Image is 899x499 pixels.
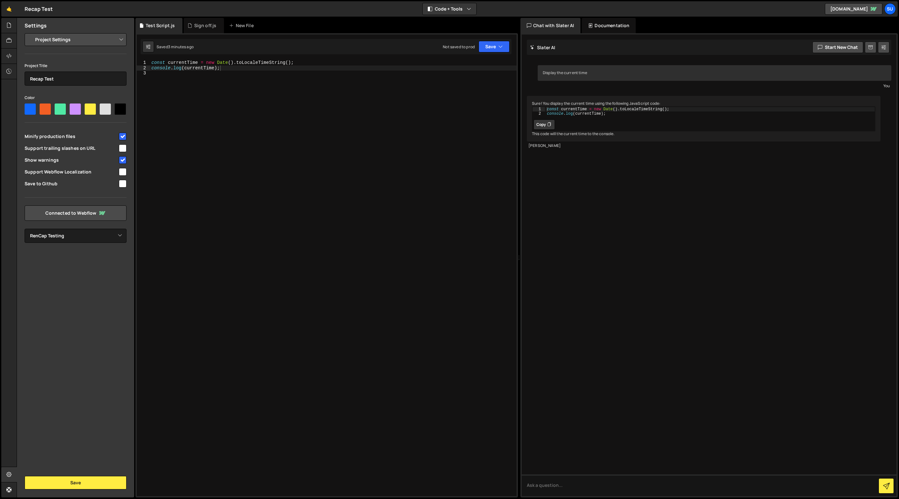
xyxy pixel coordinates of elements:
div: Recap Test [25,5,53,13]
div: Not saved to prod [443,44,475,50]
span: Show warnings [25,157,118,163]
div: 2 [137,65,150,71]
div: Sign off.js [194,22,217,29]
div: 3 [137,71,150,76]
a: Connected to Webflow [25,205,127,221]
div: 1 [533,107,545,111]
div: You [539,82,890,89]
div: Chat with Slater AI [520,18,580,33]
div: [PERSON_NAME] [528,143,879,149]
div: Display the current time [538,65,891,81]
div: Saved [157,44,194,50]
button: Save [25,476,127,489]
span: Save to Github [25,180,118,187]
button: Code + Tools [423,3,476,15]
div: Documentation [582,18,636,33]
div: Test Script.js [146,22,175,29]
h2: Settings [25,22,47,29]
div: New File [229,22,256,29]
button: Start new chat [812,42,863,53]
a: [DOMAIN_NAME] [825,3,882,15]
span: Support Webflow Localization [25,169,118,175]
div: 2 [533,111,545,116]
button: Copy [534,119,555,130]
label: Project Title [25,63,47,69]
h2: Slater AI [530,44,556,50]
span: Support trailing slashes on URL [25,145,118,151]
a: 🤙 [1,1,17,17]
div: Sure! You display the current time using the following JavaScript code: This code will the curren... [527,96,880,142]
div: 1 [137,60,150,65]
input: Project name [25,72,127,86]
button: Save [479,41,510,52]
label: Color [25,95,35,101]
a: Su [884,3,896,15]
div: 3 minutes ago [168,44,194,50]
span: Minify production files [25,133,118,140]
